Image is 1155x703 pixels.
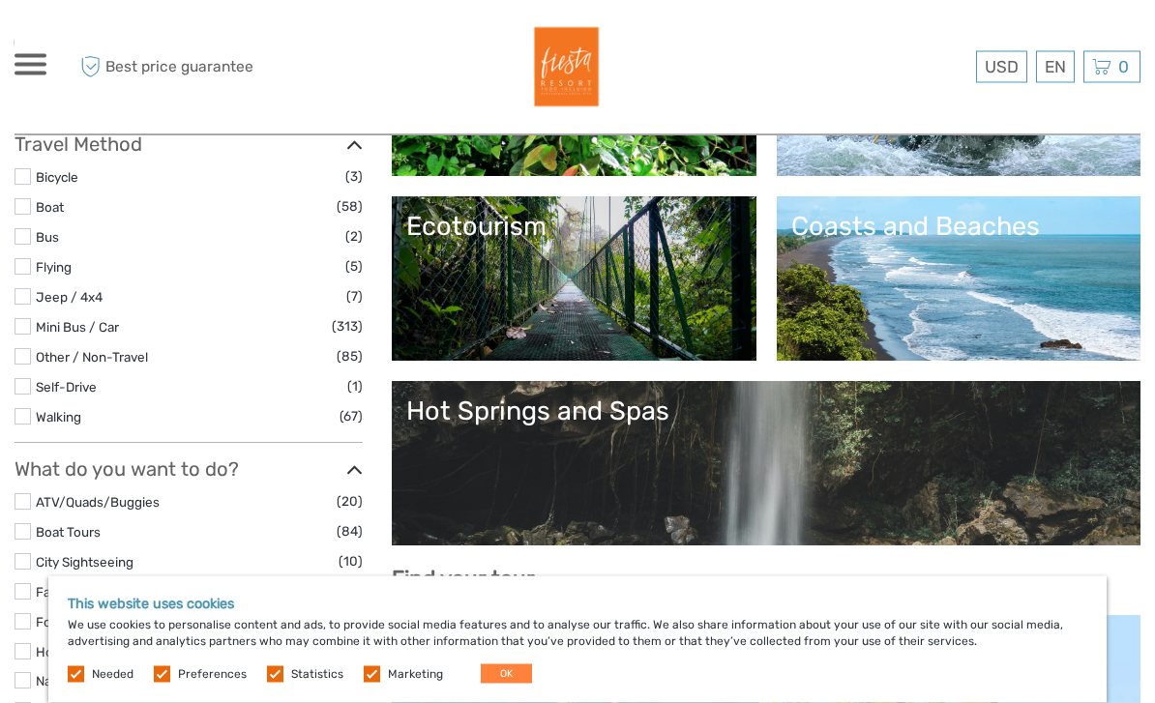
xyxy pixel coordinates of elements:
[332,316,363,338] span: (313)
[406,212,741,347] a: Ecotourism
[36,495,160,511] a: ATV/Quads/Buggies
[15,133,363,157] h3: Travel Method
[985,57,1019,76] span: USD
[346,286,363,308] span: (7)
[36,320,119,336] a: Mini Bus / Car
[345,166,363,189] span: (3)
[406,396,1126,532] a: Hot Springs and Spas
[36,525,101,541] a: Boat Tours
[36,290,103,306] a: Jeep / 4x4
[340,406,363,428] span: (67)
[337,521,363,543] span: (84)
[178,666,247,683] label: Preferences
[68,596,1087,612] h5: This website uses cookies
[1115,57,1132,76] span: 0
[337,491,363,513] span: (20)
[339,551,363,573] span: (10)
[1036,51,1075,83] div: EN
[27,34,219,49] p: We're away right now. Please check back later!
[481,664,532,684] button: OK
[48,576,1107,703] div: We use cookies to personalise content and ads, to provide social media features and to analyse ou...
[392,567,535,593] b: Find your tour
[36,350,148,366] a: Other / Non-Travel
[345,226,363,249] span: (2)
[36,170,78,186] a: Bicycle
[345,256,363,278] span: (5)
[92,666,133,683] label: Needed
[36,645,141,660] a: Horseback Riding
[36,200,64,216] a: Boat
[36,555,133,571] a: City Sightseeing
[337,196,363,219] span: (58)
[347,376,363,398] span: (1)
[516,19,611,115] img: Fiesta Resort
[406,396,1126,427] div: Hot Springs and Spas
[75,51,296,83] span: Best price guarantee
[337,346,363,368] span: (85)
[36,380,97,395] a: Self-Drive
[36,260,72,276] a: Flying
[15,458,363,482] h3: What do you want to do?
[36,674,140,689] a: Nature & Scenery
[36,230,59,246] a: Bus
[791,212,1126,347] a: Coasts and Beaches
[36,585,101,600] a: Family Fun
[388,666,443,683] label: Marketing
[291,666,343,683] label: Statistics
[791,212,1126,243] div: Coasts and Beaches
[406,212,741,243] div: Ecotourism
[36,410,81,425] a: Walking
[222,30,246,53] button: Open LiveChat chat widget
[36,615,112,630] a: Food & Drink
